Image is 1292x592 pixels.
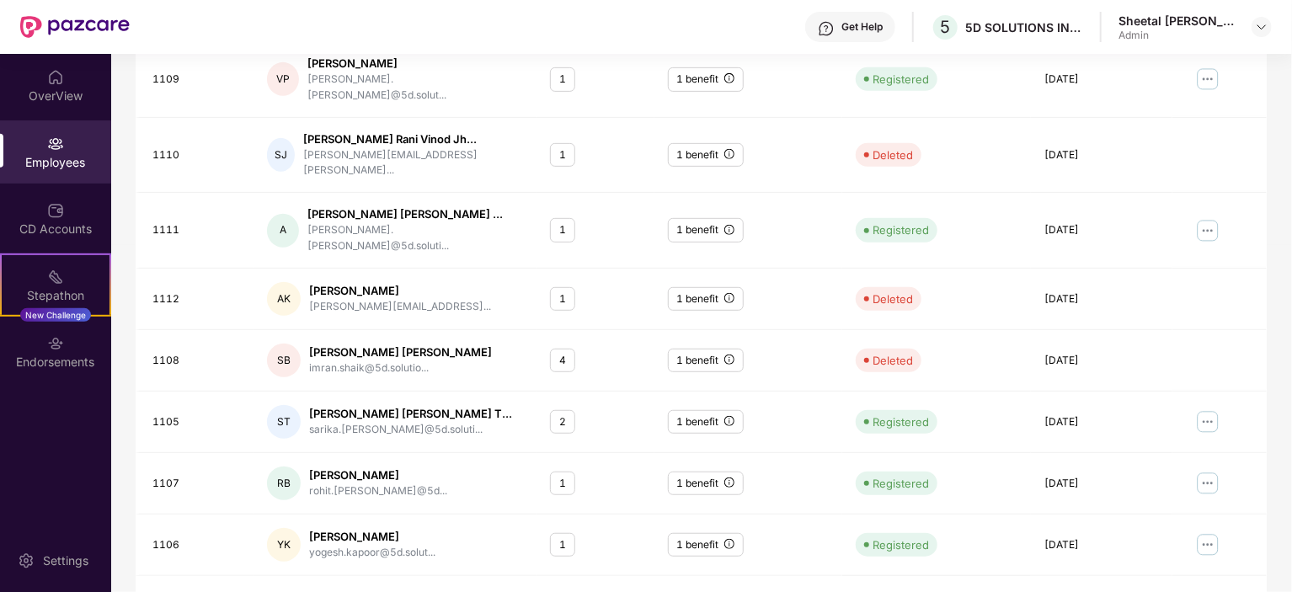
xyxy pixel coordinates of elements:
[267,214,299,248] div: A
[668,218,744,243] div: 1 benefit
[668,533,744,557] div: 1 benefit
[152,476,240,492] div: 1107
[941,17,951,37] span: 5
[1044,476,1159,492] div: [DATE]
[309,406,512,422] div: [PERSON_NAME] [PERSON_NAME] T...
[307,56,522,72] div: [PERSON_NAME]
[267,62,299,96] div: VP
[47,136,64,152] img: svg+xml;base64,PHN2ZyBpZD0iRW1wbG95ZWVzIiB4bWxucz0iaHR0cDovL3d3dy53My5vcmcvMjAwMC9zdmciIHdpZHRoPS...
[550,349,575,373] div: 4
[668,143,744,168] div: 1 benefit
[1118,13,1236,29] div: Sheetal [PERSON_NAME]
[873,221,929,238] div: Registered
[38,552,93,569] div: Settings
[20,16,130,38] img: New Pazcare Logo
[873,71,929,88] div: Registered
[724,355,734,365] span: info-circle
[47,69,64,86] img: svg+xml;base64,PHN2ZyBpZD0iSG9tZSIgeG1sbnM9Imh0dHA6Ly93d3cudzMub3JnLzIwMDAvc3ZnIiB3aWR0aD0iMjAiIG...
[1044,414,1159,430] div: [DATE]
[47,269,64,285] img: svg+xml;base64,PHN2ZyB4bWxucz0iaHR0cDovL3d3dy53My5vcmcvMjAwMC9zdmciIHdpZHRoPSIyMSIgaGVpZ2h0PSIyMC...
[152,414,240,430] div: 1105
[724,73,734,83] span: info-circle
[1044,537,1159,553] div: [DATE]
[1044,147,1159,163] div: [DATE]
[303,147,523,179] div: [PERSON_NAME][EMAIL_ADDRESS][PERSON_NAME]...
[550,472,575,496] div: 1
[668,67,744,92] div: 1 benefit
[668,410,744,435] div: 1 benefit
[267,344,301,377] div: SB
[550,410,575,435] div: 2
[724,225,734,235] span: info-circle
[307,72,522,104] div: [PERSON_NAME].[PERSON_NAME]@5d.solut...
[818,20,835,37] img: svg+xml;base64,PHN2ZyBpZD0iSGVscC0zMngzMiIgeG1sbnM9Imh0dHA6Ly93d3cudzMub3JnLzIwMDAvc3ZnIiB3aWR0aD...
[873,536,929,553] div: Registered
[267,528,301,562] div: YK
[550,218,575,243] div: 1
[1044,291,1159,307] div: [DATE]
[1194,66,1221,93] img: manageButton
[1044,353,1159,369] div: [DATE]
[2,287,109,304] div: Stepathon
[309,299,491,315] div: [PERSON_NAME][EMAIL_ADDRESS]...
[668,349,744,373] div: 1 benefit
[152,537,240,553] div: 1106
[152,72,240,88] div: 1109
[550,143,575,168] div: 1
[724,477,734,488] span: info-circle
[309,545,435,561] div: yogesh.kapoor@5d.solut...
[724,539,734,549] span: info-circle
[303,131,523,147] div: [PERSON_NAME] Rani Vinod Jh...
[267,405,301,439] div: ST
[873,147,913,163] div: Deleted
[309,344,492,360] div: [PERSON_NAME] [PERSON_NAME]
[668,472,744,496] div: 1 benefit
[309,483,447,499] div: rohit.[PERSON_NAME]@5d...
[1194,531,1221,558] img: manageButton
[724,149,734,159] span: info-circle
[309,467,447,483] div: [PERSON_NAME]
[1194,408,1221,435] img: manageButton
[309,283,491,299] div: [PERSON_NAME]
[47,202,64,219] img: svg+xml;base64,PHN2ZyBpZD0iQ0RfQWNjb3VudHMiIGRhdGEtbmFtZT0iQ0QgQWNjb3VudHMiIHhtbG5zPSJodHRwOi8vd3...
[550,287,575,312] div: 1
[724,416,734,426] span: info-circle
[1194,470,1221,497] img: manageButton
[309,360,492,376] div: imran.shaik@5d.solutio...
[873,413,929,430] div: Registered
[550,67,575,92] div: 1
[1044,222,1159,238] div: [DATE]
[309,529,435,545] div: [PERSON_NAME]
[309,422,512,438] div: sarika.[PERSON_NAME]@5d.soluti...
[267,467,301,500] div: RB
[152,222,240,238] div: 1111
[873,352,913,369] div: Deleted
[152,291,240,307] div: 1112
[152,147,240,163] div: 1110
[965,19,1083,35] div: 5D SOLUTIONS INDIA PRIVATE LIMITED
[873,475,929,492] div: Registered
[724,293,734,303] span: info-circle
[873,291,913,307] div: Deleted
[267,138,295,172] div: SJ
[668,287,744,312] div: 1 benefit
[1194,217,1221,244] img: manageButton
[20,308,91,322] div: New Challenge
[152,353,240,369] div: 1108
[841,20,883,34] div: Get Help
[47,335,64,352] img: svg+xml;base64,PHN2ZyBpZD0iRW5kb3JzZW1lbnRzIiB4bWxucz0iaHR0cDovL3d3dy53My5vcmcvMjAwMC9zdmciIHdpZH...
[1118,29,1236,42] div: Admin
[18,552,35,569] img: svg+xml;base64,PHN2ZyBpZD0iU2V0dGluZy0yMHgyMCIgeG1sbnM9Imh0dHA6Ly93d3cudzMub3JnLzIwMDAvc3ZnIiB3aW...
[307,206,523,222] div: [PERSON_NAME] [PERSON_NAME] ...
[550,533,575,557] div: 1
[1255,20,1268,34] img: svg+xml;base64,PHN2ZyBpZD0iRHJvcGRvd24tMzJ4MzIiIHhtbG5zPSJodHRwOi8vd3d3LnczLm9yZy8yMDAwL3N2ZyIgd2...
[267,282,301,316] div: AK
[1044,72,1159,88] div: [DATE]
[307,222,523,254] div: [PERSON_NAME].[PERSON_NAME]@5d.soluti...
